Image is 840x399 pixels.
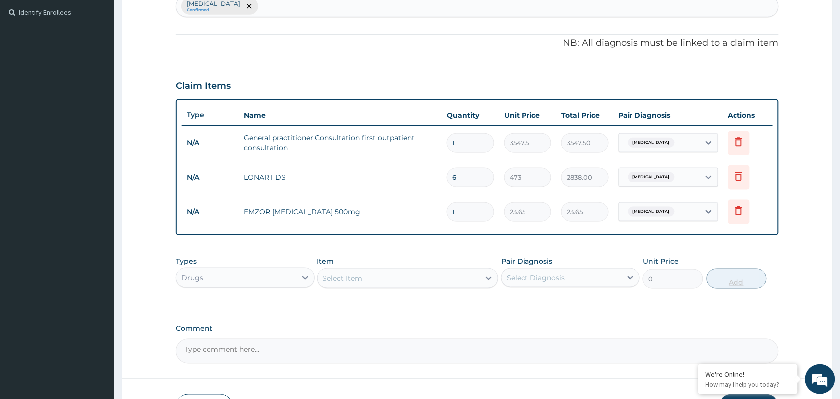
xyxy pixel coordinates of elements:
[323,273,363,283] div: Select Item
[245,2,254,11] span: remove selection option
[723,105,773,125] th: Actions
[5,272,190,307] textarea: Type your message and hit 'Enter'
[706,380,790,389] p: How may I help you today?
[499,105,556,125] th: Unit Price
[501,256,552,266] label: Pair Diagnosis
[176,37,779,50] p: NB: All diagnosis must be linked to a claim item
[239,105,442,125] th: Name
[182,168,239,187] td: N/A
[442,105,499,125] th: Quantity
[58,126,137,226] span: We're online!
[643,256,679,266] label: Unit Price
[614,105,723,125] th: Pair Diagnosis
[182,134,239,152] td: N/A
[628,207,675,217] span: [MEDICAL_DATA]
[176,257,197,266] label: Types
[18,50,40,75] img: d_794563401_company_1708531726252_794563401
[181,273,203,283] div: Drugs
[507,273,565,283] div: Select Diagnosis
[556,105,614,125] th: Total Price
[182,203,239,221] td: N/A
[706,370,790,379] div: We're Online!
[628,138,675,148] span: [MEDICAL_DATA]
[628,172,675,182] span: [MEDICAL_DATA]
[239,167,442,187] td: LONART DS
[707,269,767,289] button: Add
[163,5,187,29] div: Minimize live chat window
[52,56,167,69] div: Chat with us now
[187,8,240,13] small: Confirmed
[182,106,239,124] th: Type
[176,81,231,92] h3: Claim Items
[176,325,779,333] label: Comment
[317,256,334,266] label: Item
[239,128,442,158] td: General practitioner Consultation first outpatient consultation
[239,202,442,222] td: EMZOR [MEDICAL_DATA] 500mg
